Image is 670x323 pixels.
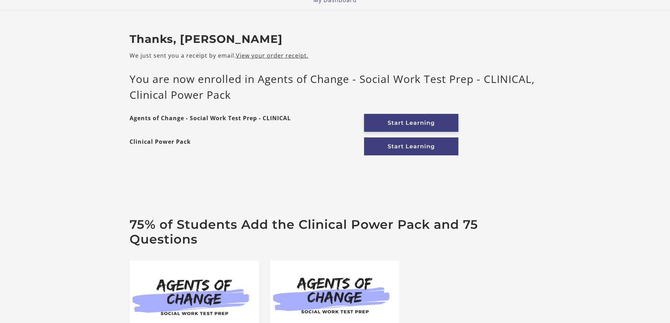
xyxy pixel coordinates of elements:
[130,217,541,247] h2: 75% of Students Add the Clinical Power Pack and 75 Questions
[130,33,541,46] h2: Thanks, [PERSON_NAME]
[130,51,541,60] p: We just sent you a receipt by email.
[364,114,458,132] a: Start Learning
[130,114,291,132] strong: Agents of Change - Social Work Test Prep - CLINICAL
[236,52,308,59] a: View your order receipt.
[364,137,458,155] a: Start Learning
[130,137,191,155] strong: Clinical Power Pack
[130,71,541,103] p: You are now enrolled in Agents of Change - Social Work Test Prep - CLINICAL, Clinical Power Pack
